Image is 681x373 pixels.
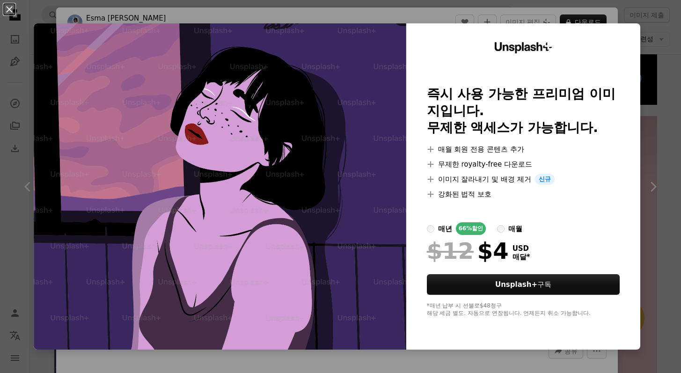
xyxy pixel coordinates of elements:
[495,280,537,289] strong: Unsplash+
[427,144,620,155] li: 매월 회원 전용 콘텐츠 추가
[427,189,620,200] li: 강화된 법적 보호
[427,274,620,295] button: Unsplash+구독
[427,239,474,263] span: $12
[438,223,452,234] div: 매년
[508,223,522,234] div: 매월
[427,239,509,263] div: $4
[535,174,555,185] span: 신규
[427,174,620,185] li: 이미지 잘라내기 및 배경 제거
[427,86,620,136] h2: 즉시 사용 가능한 프리미엄 이미지입니다. 무제한 액세스가 가능합니다.
[497,225,505,233] input: 매월
[456,222,486,235] div: 66% 할인
[513,244,530,253] span: USD
[427,225,434,233] input: 매년66%할인
[427,302,620,317] div: *매년 납부 시 선불로 $48 청구 해당 세금 별도. 자동으로 연장됩니다. 언제든지 취소 가능합니다.
[427,159,620,170] li: 무제한 royalty-free 다운로드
